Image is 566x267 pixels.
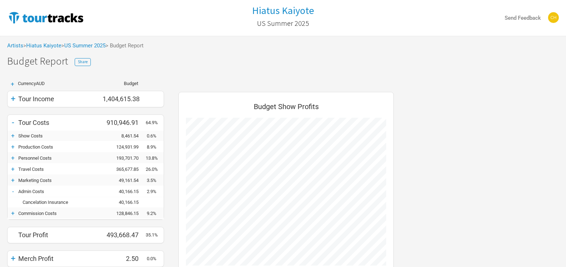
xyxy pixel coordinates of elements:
[103,155,146,161] div: 193,701.70
[18,133,103,139] div: Show Costs
[257,19,309,27] h2: US Summer 2025
[252,5,314,16] a: Hiatus Kaiyote
[8,143,18,150] div: +
[103,211,146,216] div: 128,846.15
[18,167,103,172] div: Travel Costs
[146,155,164,161] div: 13.8%
[18,189,103,194] div: Admin Costs
[146,256,164,261] div: 0.0%
[103,167,146,172] div: 365,677.85
[18,255,103,262] div: Merch Profit
[146,167,164,172] div: 26.0%
[8,177,18,184] div: +
[18,119,103,126] div: Tour Costs
[7,81,18,87] div: +
[103,189,146,194] div: 40,166.15
[8,210,18,217] div: +
[18,200,103,205] div: Cancelation Insurance
[64,42,106,49] a: US Summer 2025
[103,95,146,103] div: 1,404,615.38
[75,58,91,66] button: Share
[103,200,146,205] div: 40,166.15
[23,43,61,48] span: >
[548,12,559,23] img: chrystallag
[8,94,18,104] div: +
[18,231,103,239] div: Tour Profit
[186,99,386,118] div: Budget Show Profits
[26,42,61,49] a: Hiatus Kaiyote
[505,15,541,21] strong: Send Feedback
[18,178,103,183] div: Marketing Costs
[146,133,164,139] div: 0.6%
[146,178,164,183] div: 3.5%
[8,132,18,139] div: +
[146,120,164,125] div: 64.9%
[7,42,23,49] a: Artists
[18,155,103,161] div: Personnel Costs
[106,43,144,48] span: > Budget Report
[103,178,146,183] div: 49,161.54
[18,211,103,216] div: Commission Costs
[103,133,146,139] div: 8,461.54
[61,43,106,48] span: >
[78,59,88,64] span: Share
[8,154,18,161] div: +
[102,81,138,86] div: Budget
[18,95,103,103] div: Tour Income
[252,4,314,17] h1: Hiatus Kaiyote
[103,255,146,262] div: 2.50
[103,144,146,150] div: 124,931.99
[18,144,103,150] div: Production Costs
[103,119,146,126] div: 910,946.91
[7,10,85,25] img: TourTracks
[146,144,164,150] div: 8.9%
[146,211,164,216] div: 9.2%
[8,253,18,263] div: +
[146,189,164,194] div: 2.9%
[146,232,164,238] div: 35.1%
[103,231,146,239] div: 493,668.47
[7,56,566,67] h1: Budget Report
[8,117,18,127] div: -
[8,188,18,195] div: -
[18,81,45,86] span: Currency AUD
[8,165,18,173] div: +
[257,16,309,31] a: US Summer 2025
